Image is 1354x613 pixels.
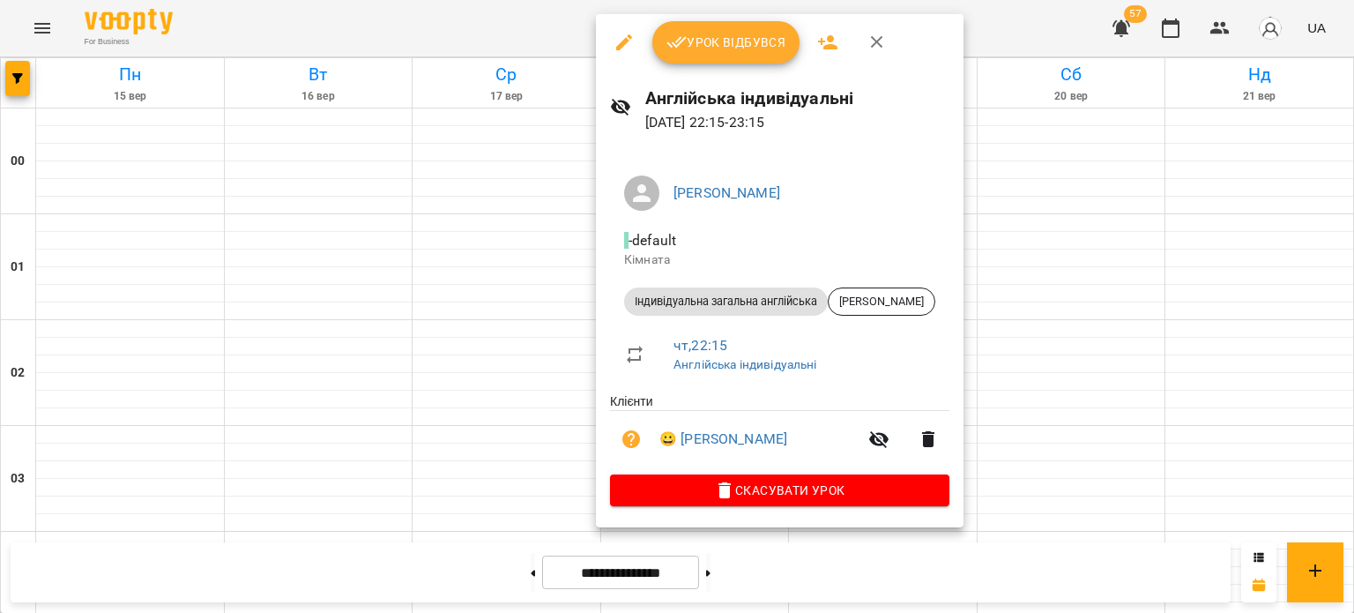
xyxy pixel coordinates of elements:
span: [PERSON_NAME] [829,294,934,310]
span: Скасувати Урок [624,480,935,501]
span: Урок відбувся [666,32,786,53]
a: 😀 [PERSON_NAME] [659,429,787,450]
a: чт , 22:15 [673,337,727,354]
p: [DATE] 22:15 - 23:15 [645,112,949,133]
button: Скасувати Урок [610,475,949,506]
a: Англійська індивідуальні [673,357,817,371]
span: Індивідуальна загальна англійська [624,294,828,310]
ul: Клієнти [610,392,949,475]
p: Кімната [624,251,935,269]
button: Візит ще не сплачено. Додати оплату? [610,418,652,460]
span: - default [624,232,680,249]
div: [PERSON_NAME] [828,288,935,316]
h6: Англійська індивідуальні [645,85,949,112]
button: Урок відбувся [652,21,800,64]
a: [PERSON_NAME] [673,184,780,201]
